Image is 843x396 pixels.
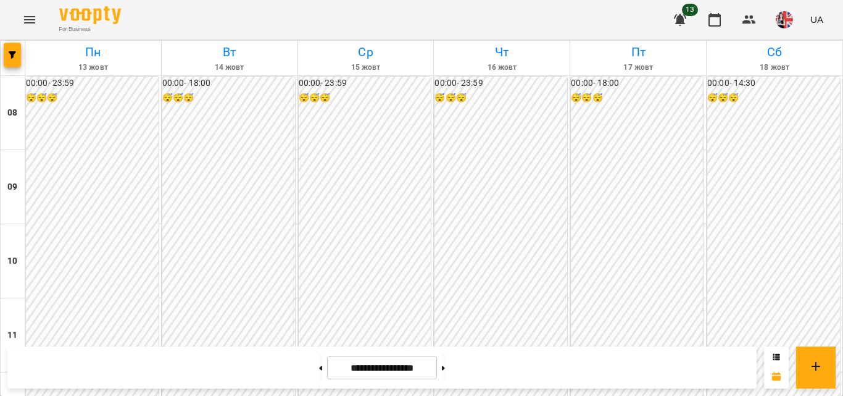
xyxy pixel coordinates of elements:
[7,255,17,268] h6: 10
[162,77,295,90] h6: 00:00 - 18:00
[434,77,567,90] h6: 00:00 - 23:59
[436,62,568,74] h6: 16 жовт
[59,6,121,24] img: Voopty Logo
[26,77,159,90] h6: 00:00 - 23:59
[15,5,44,35] button: Menu
[776,11,793,28] img: d0017d71dfde334b29fd95c5111e321b.jpeg
[7,329,17,342] h6: 11
[572,62,704,74] h6: 17 жовт
[436,43,568,62] h6: Чт
[682,4,698,16] span: 13
[162,91,295,105] h6: 😴😴😴
[27,62,159,74] h6: 13 жовт
[299,91,431,105] h6: 😴😴😴
[300,43,432,62] h6: Ср
[571,77,704,90] h6: 00:00 - 18:00
[164,62,296,74] h6: 14 жовт
[164,43,296,62] h6: Вт
[300,62,432,74] h6: 15 жовт
[707,77,840,90] h6: 00:00 - 14:30
[7,106,17,120] h6: 08
[572,43,704,62] h6: Пт
[7,180,17,194] h6: 09
[27,43,159,62] h6: Пн
[805,8,828,31] button: UA
[707,91,840,105] h6: 😴😴😴
[434,91,567,105] h6: 😴😴😴
[26,91,159,105] h6: 😴😴😴
[299,77,431,90] h6: 00:00 - 23:59
[708,62,841,74] h6: 18 жовт
[571,91,704,105] h6: 😴😴😴
[810,13,823,26] span: UA
[708,43,841,62] h6: Сб
[59,25,121,33] span: For Business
